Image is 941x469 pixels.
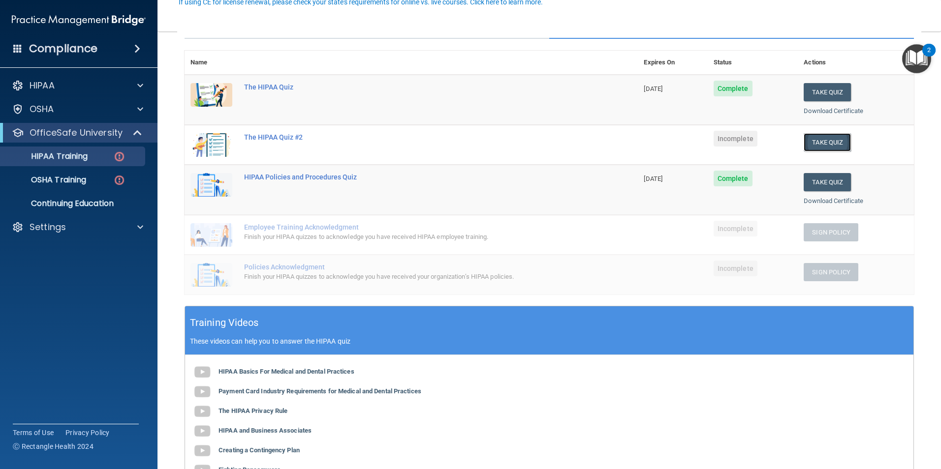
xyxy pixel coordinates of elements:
[192,402,212,421] img: gray_youtube_icon.38fcd6cc.png
[6,175,86,185] p: OSHA Training
[804,223,858,241] button: Sign Policy
[644,175,662,182] span: [DATE]
[902,44,931,73] button: Open Resource Center, 2 new notifications
[6,151,88,161] p: HIPAA Training
[244,83,589,91] div: The HIPAA Quiz
[190,314,259,331] h5: Training Videos
[219,368,354,375] b: HIPAA Basics For Medical and Dental Practices
[113,150,125,163] img: danger-circle.6113f641.png
[714,261,757,276] span: Incomplete
[714,81,753,96] span: Complete
[804,133,851,151] button: Take Quiz
[708,51,798,75] th: Status
[30,103,54,115] p: OSHA
[65,428,110,438] a: Privacy Policy
[30,127,123,139] p: OfficeSafe University
[804,173,851,191] button: Take Quiz
[30,80,55,91] p: HIPAA
[29,42,97,56] h4: Compliance
[714,221,757,236] span: Incomplete
[113,174,125,186] img: danger-circle.6113f641.png
[644,85,662,92] span: [DATE]
[219,427,312,434] b: HIPAA and Business Associates
[244,271,589,283] div: Finish your HIPAA quizzes to acknowledge you have received your organization’s HIPAA policies.
[244,223,589,231] div: Employee Training Acknowledgment
[30,221,66,233] p: Settings
[6,199,141,208] p: Continuing Education
[244,173,589,181] div: HIPAA Policies and Procedures Quiz
[244,231,589,243] div: Finish your HIPAA quizzes to acknowledge you have received HIPAA employee training.
[244,133,589,141] div: The HIPAA Quiz #2
[12,80,143,91] a: HIPAA
[219,387,421,395] b: Payment Card Industry Requirements for Medical and Dental Practices
[192,441,212,461] img: gray_youtube_icon.38fcd6cc.png
[13,428,54,438] a: Terms of Use
[804,263,858,281] button: Sign Policy
[927,50,931,63] div: 2
[892,401,929,439] iframe: Drift Widget Chat Controller
[219,446,300,454] b: Creating a Contingency Plan
[192,362,212,382] img: gray_youtube_icon.38fcd6cc.png
[714,131,757,147] span: Incomplete
[244,263,589,271] div: Policies Acknowledgment
[13,441,94,451] span: Ⓒ Rectangle Health 2024
[192,421,212,441] img: gray_youtube_icon.38fcd6cc.png
[12,103,143,115] a: OSHA
[219,407,287,414] b: The HIPAA Privacy Rule
[12,221,143,233] a: Settings
[185,51,238,75] th: Name
[12,127,143,139] a: OfficeSafe University
[714,171,753,186] span: Complete
[798,51,914,75] th: Actions
[192,382,212,402] img: gray_youtube_icon.38fcd6cc.png
[638,51,707,75] th: Expires On
[804,197,863,205] a: Download Certificate
[190,337,909,345] p: These videos can help you to answer the HIPAA quiz
[804,107,863,115] a: Download Certificate
[804,83,851,101] button: Take Quiz
[12,10,146,30] img: PMB logo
